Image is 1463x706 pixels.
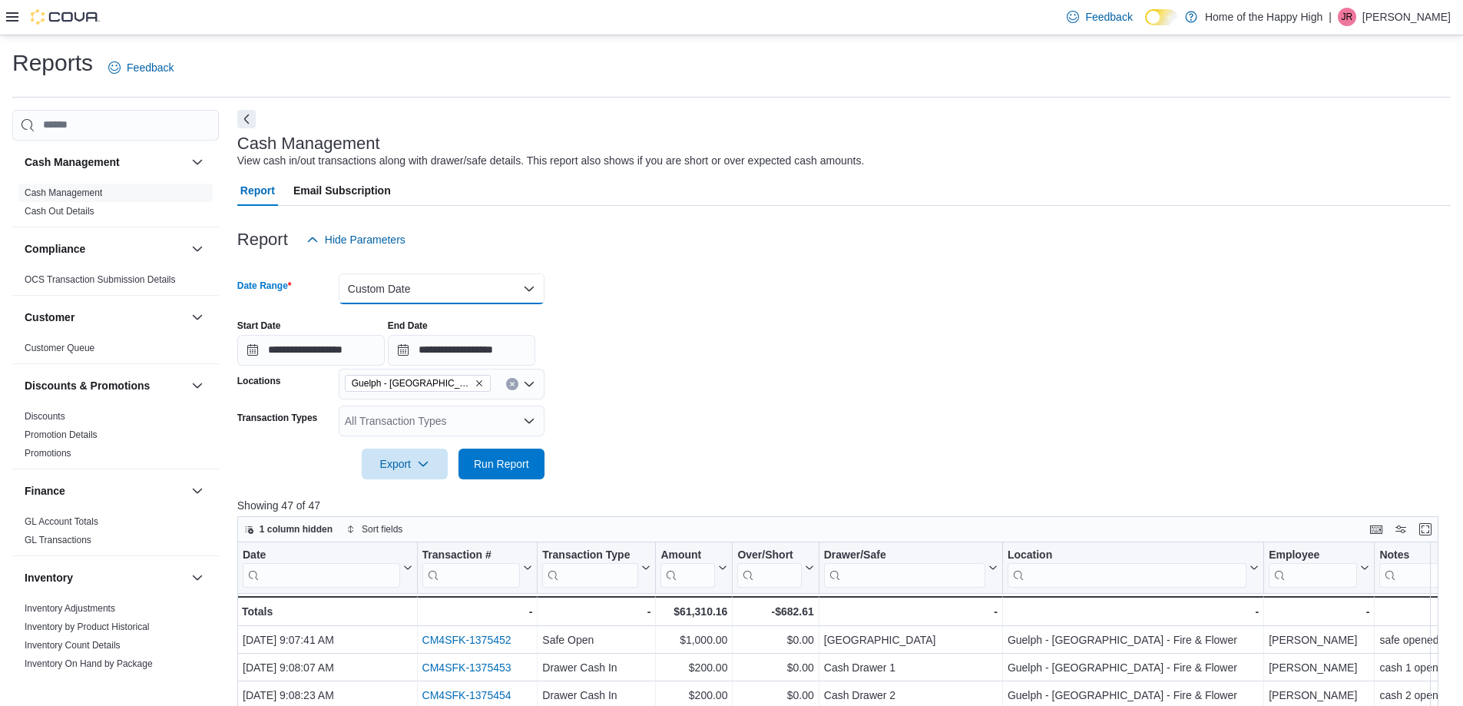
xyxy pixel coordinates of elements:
[422,661,511,674] a: CM4SFK-1375453
[25,570,73,585] h3: Inventory
[660,602,727,621] div: $61,310.16
[542,658,650,677] div: Drawer Cash In
[542,602,650,621] div: -
[188,308,207,326] button: Customer
[25,241,185,257] button: Compliance
[25,483,65,499] h3: Finance
[188,568,207,587] button: Inventory
[362,523,402,535] span: Sort fields
[237,110,256,128] button: Next
[25,273,176,286] span: OCS Transaction Submission Details
[237,498,1451,513] p: Showing 47 of 47
[660,631,727,649] div: $1,000.00
[1145,9,1177,25] input: Dark Mode
[1392,520,1410,539] button: Display options
[1008,549,1246,588] div: Location
[243,686,412,704] div: [DATE] 9:08:23 AM
[260,523,333,535] span: 1 column hidden
[1061,2,1138,32] a: Feedback
[25,658,153,670] span: Inventory On Hand by Package
[25,483,185,499] button: Finance
[422,602,532,621] div: -
[542,549,638,588] div: Transaction Type
[1269,549,1357,563] div: Employee
[25,154,185,170] button: Cash Management
[824,686,998,704] div: Cash Drawer 2
[240,175,275,206] span: Report
[25,658,153,669] a: Inventory On Hand by Package
[25,602,115,615] span: Inventory Adjustments
[25,187,102,199] span: Cash Management
[1008,549,1259,588] button: Location
[388,320,428,332] label: End Date
[25,310,74,325] h3: Customer
[25,515,98,528] span: GL Account Totals
[237,335,385,366] input: Press the down key to open a popover containing a calendar.
[824,549,985,588] div: Drawer/Safe
[339,273,544,304] button: Custom Date
[188,482,207,500] button: Finance
[12,48,93,78] h1: Reports
[475,379,484,388] button: Remove Guelph - Stone Square Centre - Fire & Flower from selection in this group
[422,549,532,588] button: Transaction #
[31,9,100,25] img: Cova
[243,549,412,588] button: Date
[188,376,207,395] button: Discounts & Promotions
[824,549,985,563] div: Drawer/Safe
[25,516,98,527] a: GL Account Totals
[1329,8,1332,26] p: |
[1416,520,1435,539] button: Enter fullscreen
[243,631,412,649] div: [DATE] 9:07:41 AM
[300,224,412,255] button: Hide Parameters
[25,187,102,198] a: Cash Management
[660,549,727,588] button: Amount
[12,339,219,363] div: Customer
[25,205,94,217] span: Cash Out Details
[188,153,207,171] button: Cash Management
[1342,8,1353,26] span: JR
[25,429,98,441] span: Promotion Details
[542,549,638,563] div: Transaction Type
[188,240,207,258] button: Compliance
[243,549,400,588] div: Date
[1362,8,1451,26] p: [PERSON_NAME]
[824,602,998,621] div: -
[362,449,448,479] button: Export
[243,658,412,677] div: [DATE] 9:08:07 AM
[102,52,180,83] a: Feedback
[388,335,535,366] input: Press the down key to open a popover containing a calendar.
[237,280,292,292] label: Date Range
[1269,602,1369,621] div: -
[25,310,185,325] button: Customer
[237,412,317,424] label: Transaction Types
[25,274,176,285] a: OCS Transaction Submission Details
[25,534,91,546] span: GL Transactions
[127,60,174,75] span: Feedback
[25,447,71,459] span: Promotions
[25,639,121,651] span: Inventory Count Details
[824,631,998,649] div: [GEOGRAPHIC_DATA]
[25,410,65,423] span: Discounts
[25,241,85,257] h3: Compliance
[340,520,409,539] button: Sort fields
[660,549,715,563] div: Amount
[25,206,94,217] a: Cash Out Details
[824,658,998,677] div: Cash Drawer 1
[1338,8,1356,26] div: Jazmine Rice
[660,549,715,588] div: Amount
[25,378,150,393] h3: Discounts & Promotions
[25,535,91,545] a: GL Transactions
[737,549,801,563] div: Over/Short
[237,153,865,169] div: View cash in/out transactions along with drawer/safe details. This report also shows if you are s...
[325,232,405,247] span: Hide Parameters
[1269,549,1357,588] div: Employee
[737,658,813,677] div: $0.00
[25,570,185,585] button: Inventory
[12,184,219,227] div: Cash Management
[1269,631,1369,649] div: [PERSON_NAME]
[25,411,65,422] a: Discounts
[824,549,998,588] button: Drawer/Safe
[1269,686,1369,704] div: [PERSON_NAME]
[12,270,219,295] div: Compliance
[542,549,650,588] button: Transaction Type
